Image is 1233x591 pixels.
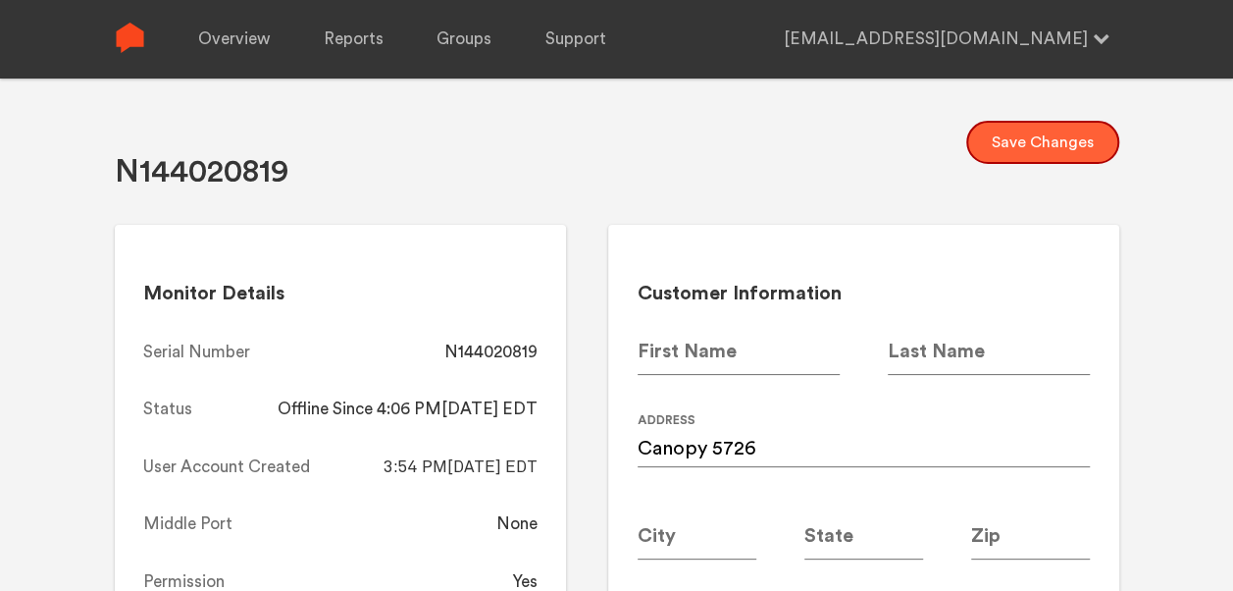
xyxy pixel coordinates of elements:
h1: N144020819 [115,152,288,192]
div: N144020819 [444,341,538,364]
div: Status [143,398,192,421]
div: Serial Number [143,341,250,364]
div: Offline Since 4:06 PM[DATE] EDT [278,398,538,421]
h2: Customer Information [638,282,1090,306]
span: 3:54 PM[DATE] EDT [384,457,538,476]
div: None [496,512,538,536]
h2: Monitor Details [143,282,537,306]
div: Middle Port [143,512,232,536]
button: Save Changes [966,121,1119,164]
div: User Account Created [143,456,310,479]
img: Sense Logo [115,23,145,53]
